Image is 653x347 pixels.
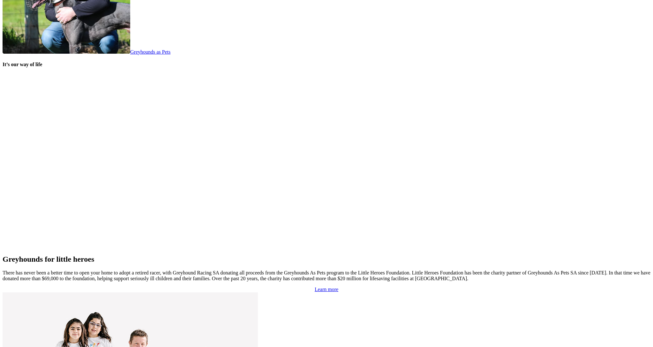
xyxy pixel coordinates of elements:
p: There has never been a better time to open your home to adopt a retired racer, with Greyhound Rac... [3,270,650,281]
a: Learn more [315,287,338,292]
a: Greyhounds as Pets [3,49,170,55]
h4: It’s our way of life [3,62,650,67]
h2: Greyhounds for little heroes [3,255,650,264]
span: Greyhounds as Pets [130,49,170,55]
